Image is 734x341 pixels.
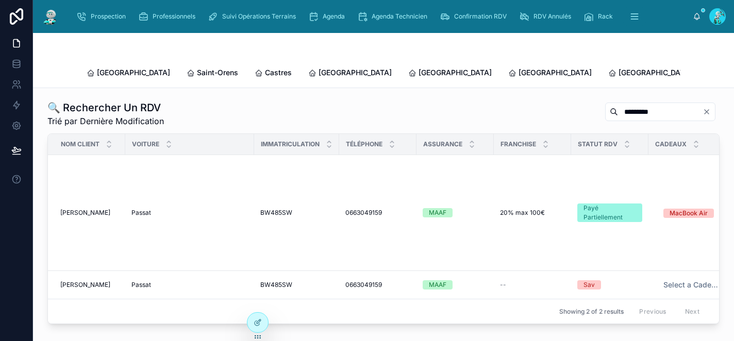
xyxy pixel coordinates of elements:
a: BW485SW [260,281,333,289]
span: [PERSON_NAME] [60,209,110,217]
span: BW485SW [260,209,292,217]
div: Sav [583,280,595,289]
span: RDV Annulés [533,12,571,21]
a: Sav [577,280,642,289]
span: Voiture [132,140,159,148]
a: Confirmation RDV [437,7,514,26]
a: BW485SW [260,209,333,217]
a: [GEOGRAPHIC_DATA] [608,63,692,84]
div: MAAF [429,208,446,217]
span: [PERSON_NAME] [60,281,110,289]
span: [GEOGRAPHIC_DATA] [519,67,592,78]
span: Prospection [91,12,126,21]
span: Cadeaux [655,140,687,148]
a: MAAF [423,280,488,289]
span: Passat [131,209,151,217]
span: [GEOGRAPHIC_DATA] [419,67,492,78]
a: RDV Annulés [516,7,578,26]
a: MAAF [423,208,488,217]
button: Clear [703,108,715,116]
span: Immatriculation [261,140,320,148]
div: scrollable content [68,5,693,28]
div: MAAF [429,280,446,289]
span: Showing 2 of 2 results [559,308,624,316]
a: [PERSON_NAME] [60,281,119,289]
span: Suivi Opérations Terrains [222,12,296,21]
a: 0663049159 [345,209,410,217]
a: Professionnels [135,7,203,26]
a: 20% max 100€ [500,209,565,217]
div: Payé Partiellement [583,203,636,222]
a: [GEOGRAPHIC_DATA] [308,63,392,84]
a: Passat [131,209,248,217]
span: Franchise [501,140,536,148]
span: Castres [265,67,292,78]
span: Assurance [423,140,462,148]
span: 0663049159 [345,281,382,289]
span: 0663049159 [345,209,382,217]
span: [GEOGRAPHIC_DATA] [97,67,170,78]
span: Select a Cadeau [663,280,718,290]
span: [GEOGRAPHIC_DATA] [319,67,392,78]
span: Statut RDV [578,140,618,148]
h1: 🔍 Rechercher Un RDV [47,100,164,115]
a: [GEOGRAPHIC_DATA] [408,63,492,84]
div: MacBook Air [670,209,708,218]
a: Prospection [73,7,133,26]
a: Saint-Orens [187,63,238,84]
span: Trié par Dernière Modification [47,115,164,127]
a: Rack [580,7,620,26]
img: App logo [41,8,60,25]
span: Confirmation RDV [454,12,507,21]
a: [GEOGRAPHIC_DATA] [508,63,592,84]
a: [PERSON_NAME] [60,209,119,217]
a: [GEOGRAPHIC_DATA] [87,63,170,84]
a: Agenda Technicien [354,7,435,26]
span: Téléphone [346,140,382,148]
span: Professionnels [153,12,195,21]
span: [GEOGRAPHIC_DATA] [619,67,692,78]
span: Agenda Technicien [372,12,427,21]
span: Passat [131,281,151,289]
span: Nom Client [61,140,99,148]
a: Castres [255,63,292,84]
span: Rack [598,12,613,21]
span: BW485SW [260,281,292,289]
a: Suivi Opérations Terrains [205,7,303,26]
a: Agenda [305,7,352,26]
a: 0663049159 [345,281,410,289]
span: Agenda [323,12,345,21]
span: Saint-Orens [197,67,238,78]
a: -- [500,281,565,289]
span: 20% max 100€ [500,209,545,217]
span: -- [500,281,506,289]
a: Passat [131,281,248,289]
a: Payé Partiellement [577,203,642,222]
